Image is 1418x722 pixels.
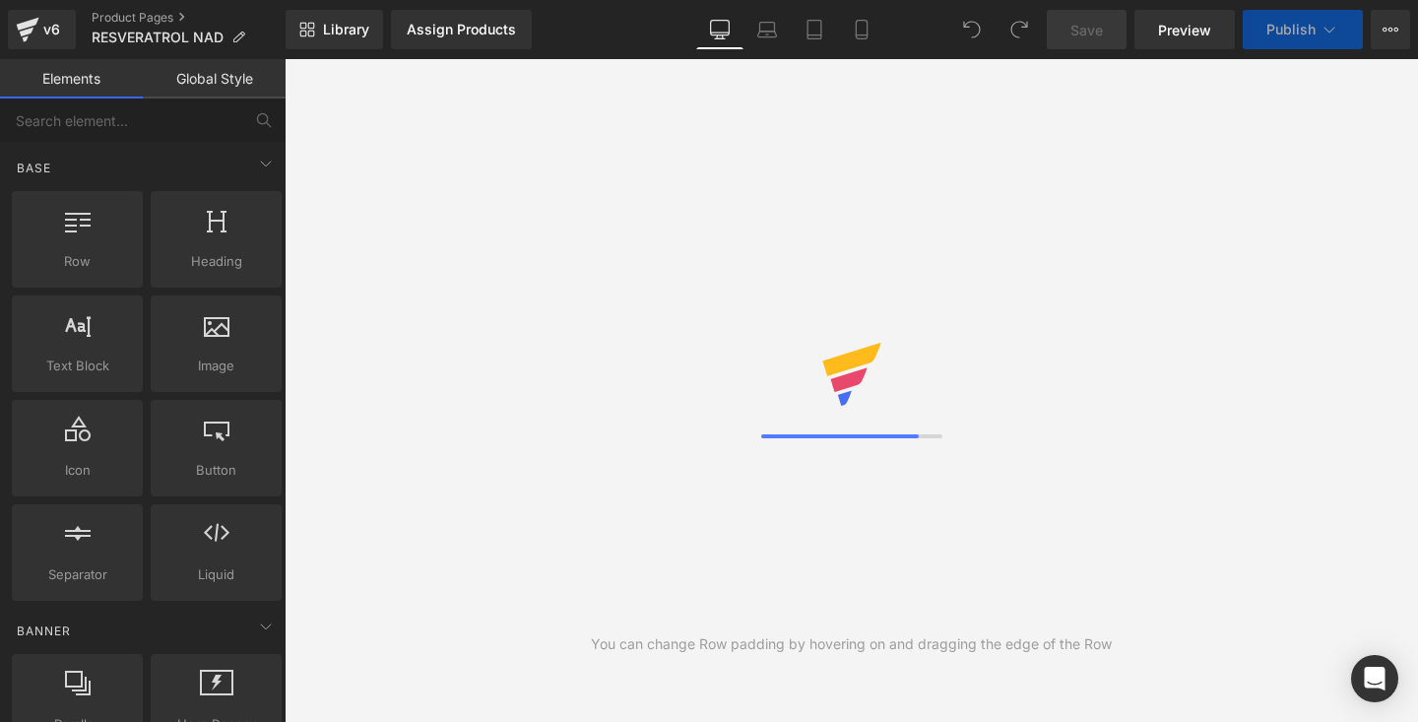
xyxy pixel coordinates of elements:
[157,564,276,585] span: Liquid
[157,460,276,481] span: Button
[8,10,76,49] a: v6
[157,251,276,272] span: Heading
[1351,655,1398,702] div: Open Intercom Messenger
[18,356,137,376] span: Text Block
[323,21,369,38] span: Library
[1243,10,1363,49] button: Publish
[157,356,276,376] span: Image
[999,10,1039,49] button: Redo
[39,17,64,42] div: v6
[143,59,286,98] a: Global Style
[1266,22,1316,37] span: Publish
[15,159,53,177] span: Base
[838,10,885,49] a: Mobile
[18,460,137,481] span: Icon
[407,22,516,37] div: Assign Products
[1070,20,1103,40] span: Save
[696,10,743,49] a: Desktop
[743,10,791,49] a: Laptop
[591,633,1112,655] div: You can change Row padding by hovering on and dragging the edge of the Row
[1134,10,1235,49] a: Preview
[1158,20,1211,40] span: Preview
[18,564,137,585] span: Separator
[1371,10,1410,49] button: More
[286,10,383,49] a: New Library
[18,251,137,272] span: Row
[952,10,992,49] button: Undo
[791,10,838,49] a: Tablet
[92,10,286,26] a: Product Pages
[15,622,73,640] span: Banner
[92,30,224,45] span: RESVERATROL NAD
